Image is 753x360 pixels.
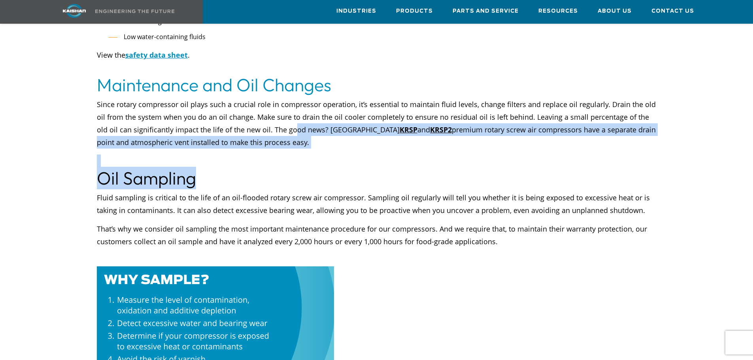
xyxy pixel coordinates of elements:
span: Fluid sampling is critical to the life of an oil-flooded rotary screw air compressor. Sampling oi... [97,193,650,215]
img: kaishan logo [45,4,104,18]
a: KRSP [400,125,417,134]
span: Contact Us [651,7,694,16]
span: About Us [598,7,632,16]
span: Resources [538,7,578,16]
a: Resources [538,0,578,22]
span: Products [396,7,433,16]
a: About Us [598,0,632,22]
a: safety data sheet [125,50,188,60]
h2: Maintenance and Oil Changes [97,74,657,96]
a: Products [396,0,433,22]
span: That’s why we consider oil sampling the most important maintenance procedure for our compressors.... [97,224,647,246]
img: Engineering the future [95,9,174,13]
span: Industries [336,7,376,16]
a: Parts and Service [453,0,519,22]
span: Parts and Service [453,7,519,16]
a: KRSP2 [430,125,452,134]
h2: Oil Sampling [97,167,657,189]
a: Industries [336,0,376,22]
a: Contact Us [651,0,694,22]
p: Since rotary compressor oil plays such a crucial role in compressor operation, it’s essential to ... [97,98,657,149]
p: View the . [97,49,657,74]
li: Low water-containing fluids [109,31,657,43]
